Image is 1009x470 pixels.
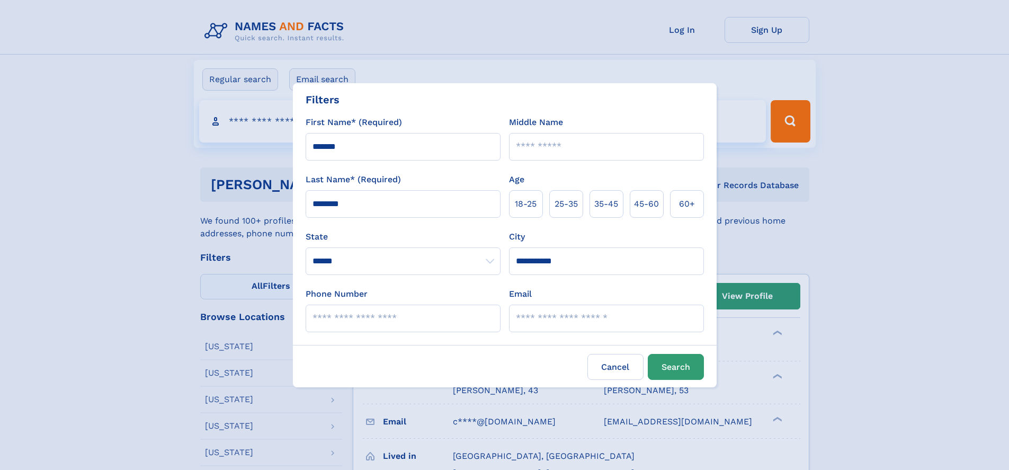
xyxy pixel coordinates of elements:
span: 35‑45 [594,198,618,210]
span: 45‑60 [634,198,659,210]
label: Cancel [587,354,644,380]
span: 18‑25 [515,198,537,210]
label: State [306,230,501,243]
span: 60+ [679,198,695,210]
label: City [509,230,525,243]
label: Last Name* (Required) [306,173,401,186]
label: Email [509,288,532,300]
button: Search [648,354,704,380]
label: Age [509,173,524,186]
span: 25‑35 [555,198,578,210]
label: Phone Number [306,288,368,300]
label: First Name* (Required) [306,116,402,129]
label: Middle Name [509,116,563,129]
div: Filters [306,92,340,108]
